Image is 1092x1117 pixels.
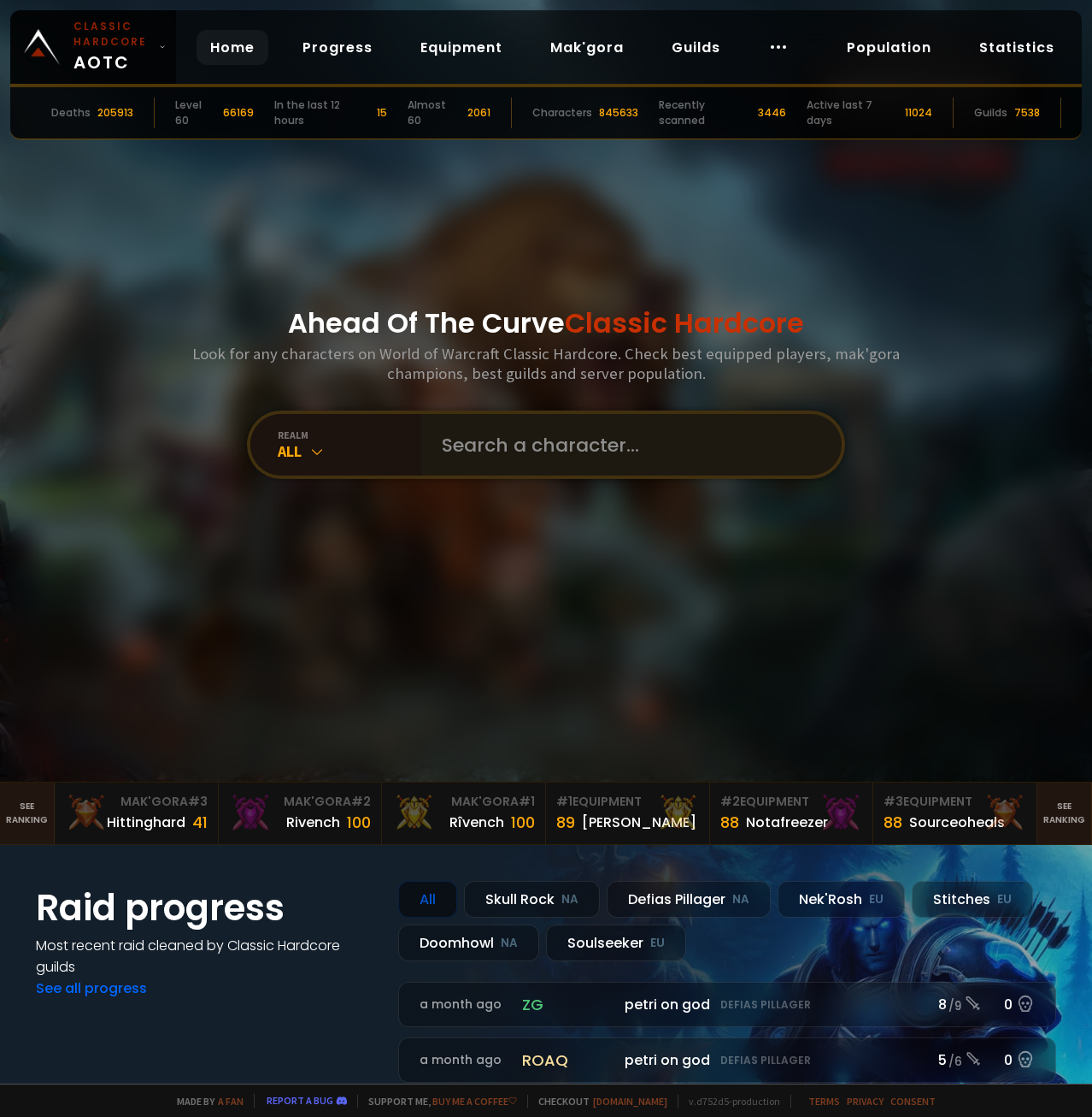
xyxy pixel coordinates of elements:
span: Support me, [357,1095,517,1108]
span: AOTC [73,19,152,75]
div: 41 [192,811,208,834]
div: 2061 [467,105,490,121]
a: Guilds [658,30,734,65]
a: Population [833,30,945,65]
div: Mak'Gora [229,793,372,811]
div: Soulseeker [546,925,686,961]
a: Seeranking [1037,783,1092,844]
span: # 2 [720,793,740,810]
small: EU [869,891,884,908]
div: Equipment [556,793,699,811]
a: Mak'Gora#2Rivench100 [219,783,383,844]
a: [DOMAIN_NAME] [593,1095,667,1108]
div: Deaths [51,105,91,121]
div: Nek'Rosh [778,881,905,918]
div: Equipment [884,793,1026,811]
a: Mak'Gora#3Hittinghard41 [55,783,219,844]
div: 100 [511,811,535,834]
div: Doomhowl [398,925,539,961]
div: Characters [532,105,592,121]
div: In the last 12 hours [274,98,370,128]
span: # 3 [884,793,903,810]
a: Consent [890,1095,936,1108]
span: # 1 [556,793,572,810]
span: # 1 [519,793,535,810]
a: #1Equipment89[PERSON_NAME] [546,783,710,844]
div: 89 [556,811,575,834]
div: Sourceoheals [909,812,1005,833]
div: 100 [347,811,371,834]
h4: Most recent raid cleaned by Classic Hardcore guilds [36,935,378,978]
div: Guilds [974,105,1007,121]
a: See all progress [36,978,147,998]
small: EU [997,891,1012,908]
div: 15 [377,105,387,121]
a: Privacy [847,1095,884,1108]
a: Statistics [966,30,1068,65]
h1: Raid progress [36,881,378,935]
div: [PERSON_NAME] [582,812,696,833]
div: 845633 [599,105,638,121]
small: Classic Hardcore [73,19,152,50]
div: 3446 [758,105,786,121]
small: NA [561,891,578,908]
a: #2Equipment88Notafreezer [710,783,874,844]
small: NA [732,891,749,908]
div: All [398,881,457,918]
a: #3Equipment88Sourceoheals [873,783,1037,844]
div: Rîvench [449,812,504,833]
div: Notafreezer [746,812,828,833]
a: a fan [218,1095,244,1108]
span: v. d752d5 - production [678,1095,780,1108]
small: NA [501,935,518,952]
div: 88 [720,811,739,834]
a: Classic HardcoreAOTC [10,10,176,84]
a: a month agozgpetri on godDefias Pillager8 /90 [398,982,1056,1027]
div: 11024 [905,105,932,121]
a: a month agoroaqpetri on godDefias Pillager5 /60 [398,1037,1056,1083]
div: Skull Rock [464,881,600,918]
a: Mak'gora [537,30,637,65]
h1: Ahead Of The Curve [288,303,804,344]
input: Search a character... [432,414,821,476]
div: Mak'Gora [392,793,535,811]
div: Defias Pillager [607,881,771,918]
a: Buy me a coffee [432,1095,517,1108]
a: Mak'Gora#1Rîvench100 [382,783,546,844]
small: EU [650,935,665,952]
div: All [278,441,421,461]
div: 66169 [223,105,254,121]
span: # 3 [188,793,208,810]
div: Stitches [912,881,1033,918]
div: Equipment [720,793,863,811]
div: Almost 60 [408,98,461,128]
a: Home [197,30,268,65]
div: realm [278,428,421,441]
div: 7538 [1014,105,1040,121]
h3: Look for any characters on World of Warcraft Classic Hardcore. Check best equipped players, mak'g... [185,344,907,383]
span: Made by [167,1095,244,1108]
div: Mak'Gora [65,793,208,811]
div: Hittinghard [107,812,185,833]
div: Level 60 [175,98,216,128]
span: Checkout [527,1095,667,1108]
span: # 2 [351,793,371,810]
a: Terms [808,1095,840,1108]
div: 205913 [97,105,133,121]
div: Rivench [286,812,340,833]
div: Recently scanned [659,98,751,128]
div: Active last 7 days [807,98,898,128]
div: 88 [884,811,902,834]
span: Classic Hardcore [565,304,804,342]
a: Equipment [407,30,516,65]
a: Progress [289,30,386,65]
a: Report a bug [267,1094,333,1107]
